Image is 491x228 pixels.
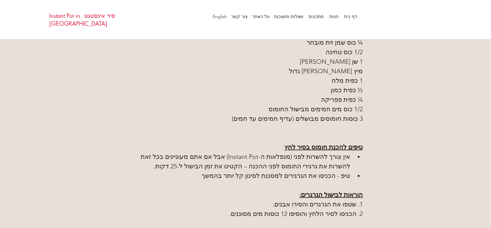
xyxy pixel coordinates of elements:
a: צור קשר [230,12,251,21]
a: English [209,12,230,21]
span: 1/2 כוס טחינה [326,48,363,56]
p: על האתר [249,12,273,21]
span: ¼ כוס שמן זית מובחר [307,39,363,46]
p: מתכונים [305,12,327,21]
span: 1. שטפו את הגרגרים והסירו אבנים. [273,200,363,208]
span: ½ כפית כמון [331,86,363,94]
span: טיפים להכנת חומוס בסיר לחץ [285,143,363,151]
span: 1 שן [PERSON_NAME] [300,58,363,65]
span: ¼ כפית פפריקה [321,96,363,103]
a: שאלות ותשובות [273,12,307,21]
span: טיפ - הכניסו את הגרגירים למסננת לסינון קל יותר בהמשך [202,172,350,179]
a: סיר אינסטנט Instant Pot in [GEOGRAPHIC_DATA] [49,12,115,27]
p: שאלות ותשובות [271,12,307,21]
span: 1/2 כוס מים חמימים מבישול החומוס [269,105,363,113]
a: דף בית [342,12,360,21]
a: חנות [327,12,342,21]
a: על האתר [251,12,273,21]
span: 3 כוסות חומוסים מבושלים (עדיף חמימים עד חמים) [232,115,363,122]
span: 2. הכניסו לסיר הלחץ והוסיפו 12 כוסות מים מסוננים. [229,210,363,218]
span: הוראות לבישול הגרגרים: [300,191,363,199]
nav: אתר [195,12,360,21]
span: 1 כפית מלח [332,77,363,84]
span: מיץ [PERSON_NAME] גדול [289,67,363,75]
p: צור קשר [228,12,251,21]
p: חנות [326,12,342,21]
a: מתכונים [307,12,327,21]
span: אין צורך להשרות לפני (מנפלאות ה-Instant Pot) אבל אם אתם מעוניינים בכל זאת להשרות את גרגירי החומוס... [139,153,350,170]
